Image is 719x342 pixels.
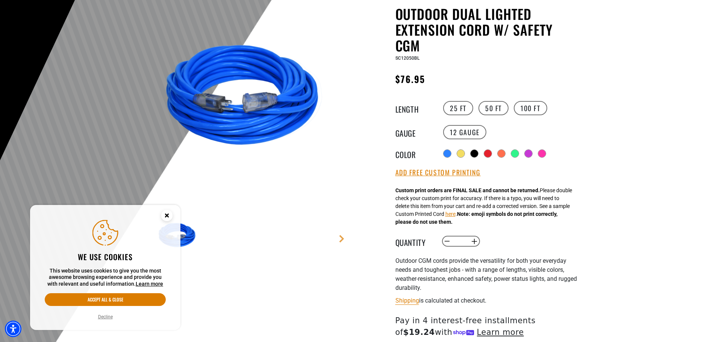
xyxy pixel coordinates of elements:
h1: Outdoor Dual Lighted Extension Cord w/ Safety CGM [395,6,580,53]
button: Decline [96,313,115,321]
button: Close this option [153,205,180,228]
div: Accessibility Menu [5,321,21,337]
label: 25 FT [443,101,473,115]
a: Shipping [395,297,419,304]
h2: We use cookies [45,252,166,262]
span: SC12050BL [395,56,419,61]
label: 12 Gauge [443,125,486,139]
aside: Cookie Consent [30,205,180,330]
button: Accept all & close [45,293,166,306]
label: 50 FT [478,101,509,115]
legend: Length [395,103,433,113]
a: This website uses cookies to give you the most awesome browsing experience and provide you with r... [136,281,163,287]
legend: Gauge [395,127,433,137]
label: Quantity [395,237,433,246]
strong: Custom print orders are FINAL SALE and cannot be returned. [395,187,540,193]
img: Blue [156,8,338,188]
div: is calculated at checkout. [395,295,580,306]
span: Outdoor CGM cords provide the versatility for both your everyday needs and toughest jobs - with a... [395,257,577,291]
p: This website uses cookies to give you the most awesome browsing experience and provide you with r... [45,268,166,288]
label: 100 FT [514,101,547,115]
span: $76.95 [395,72,425,86]
button: here [445,210,456,218]
div: Please double check your custom print for accuracy. If there is a typo, you will need to delete t... [395,187,572,226]
legend: Color [395,149,433,158]
button: Add Free Custom Printing [395,169,481,177]
a: Next [338,235,345,243]
strong: Note: emoji symbols do not print correctly, please do not use them. [395,211,557,225]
